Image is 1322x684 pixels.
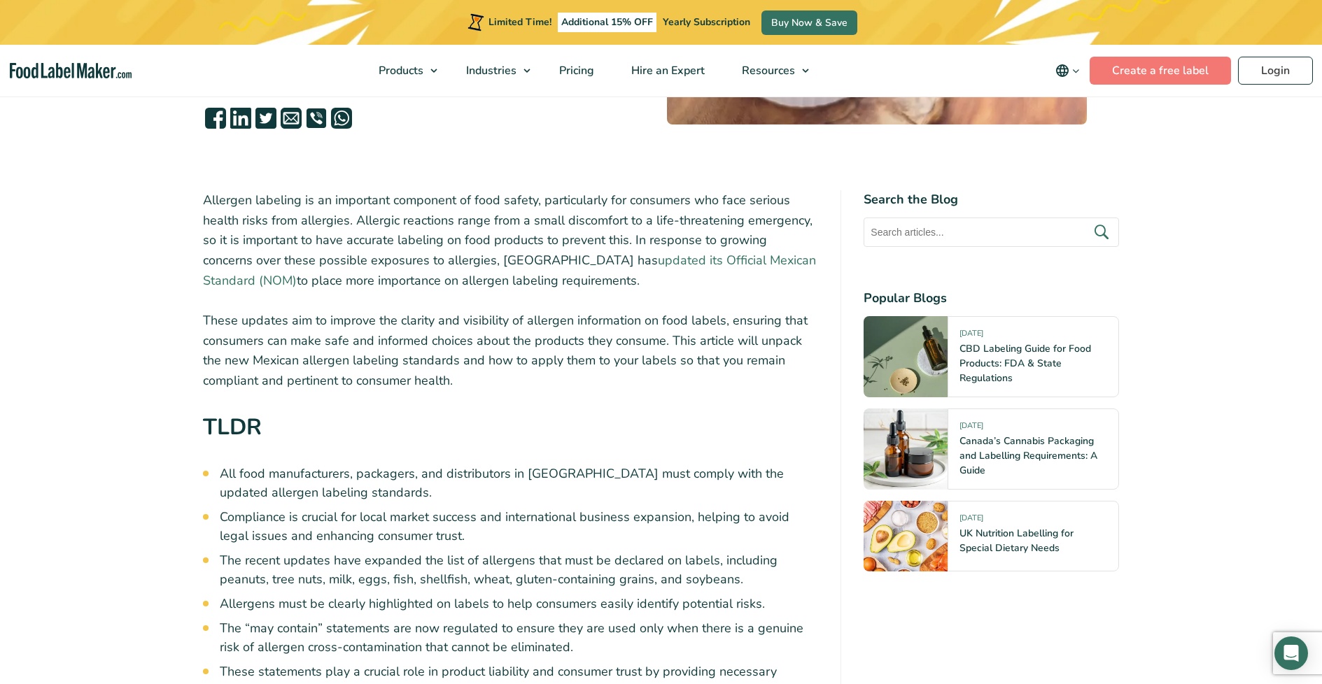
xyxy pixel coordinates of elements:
span: Pricing [555,63,596,78]
h4: Popular Blogs [864,289,1119,308]
a: Hire an Expert [613,45,720,97]
a: UK Nutrition Labelling for Special Dietary Needs [959,527,1074,555]
a: Create a free label [1090,57,1231,85]
a: Pricing [541,45,610,97]
span: Yearly Subscription [663,15,750,29]
span: Industries [462,63,518,78]
li: Compliance is crucial for local market success and international business expansion, helping to a... [220,508,819,546]
span: Additional 15% OFF [558,13,656,32]
input: Search articles... [864,218,1119,247]
h4: Search the Blog [864,190,1119,209]
span: Hire an Expert [627,63,706,78]
span: [DATE] [959,420,983,436]
a: Login [1238,57,1313,85]
span: Resources [738,63,796,78]
span: Products [374,63,425,78]
a: Products [360,45,444,97]
li: The “may contain” statements are now regulated to ensure they are used only when there is a genui... [220,619,819,657]
a: updated its Official Mexican Standard (NOM) [203,252,816,289]
a: CBD Labeling Guide for Food Products: FDA & State Regulations [959,342,1091,385]
p: Allergen labeling is an important component of food safety, particularly for consumers who face s... [203,190,819,291]
li: The recent updates have expanded the list of allergens that must be declared on labels, including... [220,551,819,589]
a: Canada’s Cannabis Packaging and Labelling Requirements: A Guide [959,434,1097,477]
span: Limited Time! [488,15,551,29]
div: Open Intercom Messenger [1274,636,1308,670]
strong: TLDR [203,412,262,442]
a: Resources [724,45,816,97]
li: All food manufacturers, packagers, and distributors in [GEOGRAPHIC_DATA] must comply with the upd... [220,464,819,502]
p: These updates aim to improve the clarity and visibility of allergen information on food labels, e... [203,311,819,391]
a: Buy Now & Save [761,10,857,35]
li: Allergens must be clearly highlighted on labels to help consumers easily identify potential risks. [220,594,819,613]
span: [DATE] [959,328,983,344]
span: [DATE] [959,513,983,529]
a: Industries [448,45,537,97]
